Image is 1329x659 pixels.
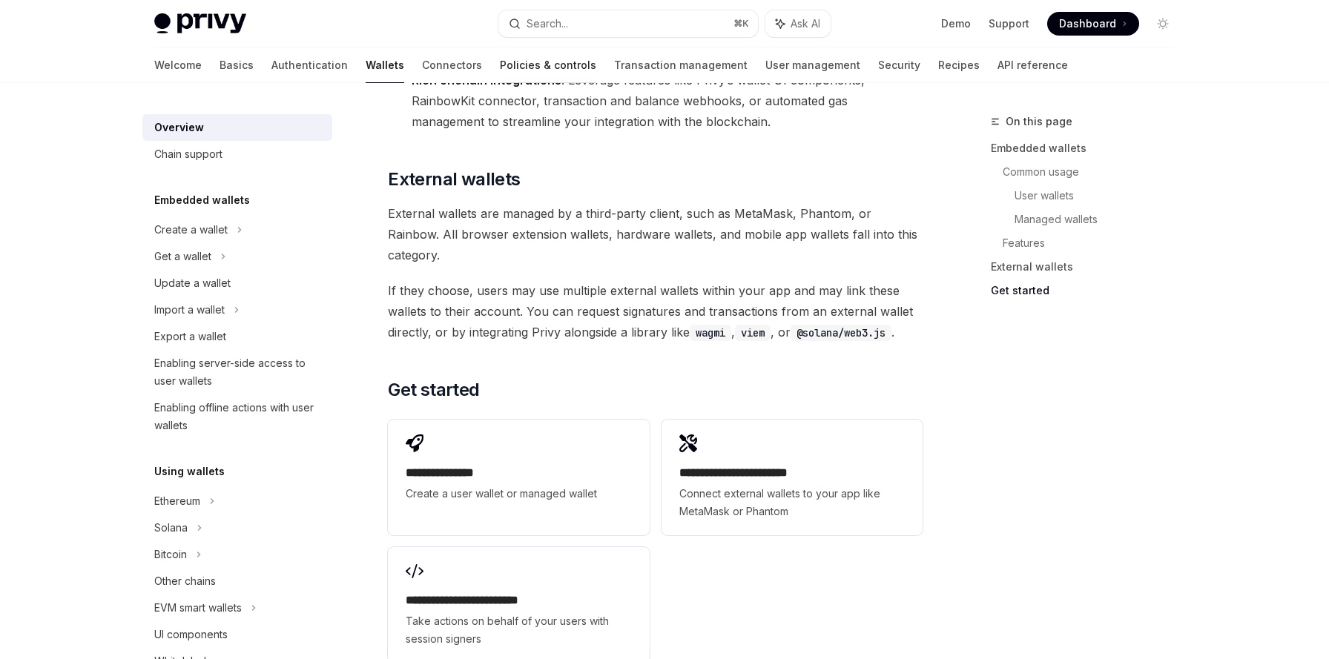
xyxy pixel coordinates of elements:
button: Toggle dark mode [1151,12,1175,36]
div: Search... [527,15,568,33]
span: On this page [1006,113,1072,130]
div: Other chains [154,572,216,590]
a: External wallets [991,255,1187,279]
a: Managed wallets [1015,208,1187,231]
div: Bitcoin [154,546,187,563]
a: Export a wallet [142,323,332,350]
span: ⌘ K [733,18,749,30]
a: Other chains [142,568,332,595]
a: Features [1003,231,1187,255]
a: Embedded wallets [991,136,1187,160]
span: Take actions on behalf of your users with session signers [406,612,631,648]
img: light logo [154,13,246,34]
a: Basics [220,47,254,83]
a: Connectors [422,47,482,83]
a: User management [765,47,860,83]
div: Solana [154,519,188,537]
span: Dashboard [1059,16,1116,31]
li: : Leverage features like Privy’s wallet UI components, RainbowKit connector, transaction and bala... [388,70,923,132]
span: If they choose, users may use multiple external wallets within your app and may link these wallet... [388,280,923,342]
h5: Using wallets [154,463,225,480]
div: Create a wallet [154,221,228,239]
a: Demo [941,16,971,31]
span: External wallets [388,168,520,191]
a: Authentication [271,47,348,83]
button: Ask AI [765,10,831,37]
div: Chain support [154,145,222,163]
a: Support [989,16,1029,31]
span: Ask AI [791,16,820,31]
a: Transaction management [614,47,748,83]
div: EVM smart wallets [154,599,242,617]
div: Import a wallet [154,301,225,319]
div: Update a wallet [154,274,231,292]
h5: Embedded wallets [154,191,250,209]
div: Enabling server-side access to user wallets [154,354,323,390]
a: Update a wallet [142,270,332,297]
a: Security [878,47,920,83]
div: Export a wallet [154,328,226,345]
a: Wallets [366,47,404,83]
a: UI components [142,621,332,648]
code: viem [735,325,771,341]
a: Enabling server-side access to user wallets [142,350,332,394]
a: Get started [991,279,1187,302]
a: Common usage [1003,160,1187,184]
span: Create a user wallet or managed wallet [406,485,631,503]
a: Policies & controls [500,47,596,83]
a: Enabling offline actions with user wallets [142,394,332,439]
div: UI components [154,626,228,643]
button: Search...⌘K [498,10,758,37]
a: User wallets [1015,184,1187,208]
a: Chain support [142,141,332,168]
div: Enabling offline actions with user wallets [154,399,323,434]
a: Dashboard [1047,12,1139,36]
code: wagmi [690,325,731,341]
span: Connect external wallets to your app like MetaMask or Phantom [679,485,905,520]
a: API reference [997,47,1068,83]
div: Ethereum [154,492,200,510]
span: External wallets are managed by a third-party client, such as MetaMask, Phantom, or Rainbow. All ... [388,203,923,265]
a: Welcome [154,47,202,83]
span: Get started [388,378,479,402]
div: Overview [154,119,204,136]
a: Overview [142,114,332,141]
code: @solana/web3.js [791,325,891,341]
a: Recipes [938,47,980,83]
div: Get a wallet [154,248,211,265]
